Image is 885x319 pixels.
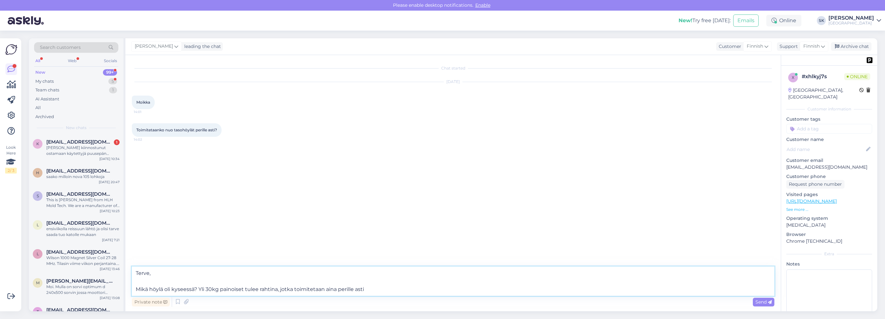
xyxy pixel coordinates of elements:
div: Wilson 1000 Magnet Silver Coil 27-28 MHz. Tilasin viime viikon perjantaina. Milloin toimitus? Ens... [46,255,120,267]
textarea: Terve, Mikä höylä oli kyseessä? Yli 30kg painoiset tulee rahtina, jotka toimitetaan aina perille ... [132,267,774,296]
span: l [37,222,39,227]
div: [DATE] 10:23 [100,209,120,213]
span: timppa.koski@kolumbus.fi [46,307,113,313]
div: Customer [716,43,741,50]
div: Try free [DATE]: [679,17,731,24]
button: Emails [733,14,759,27]
div: [DATE] 10:34 [99,156,120,161]
div: 99+ [103,69,117,76]
p: [EMAIL_ADDRESS][DOMAIN_NAME] [786,164,872,171]
p: See more ... [786,207,872,212]
p: Customer tags [786,116,872,123]
div: Socials [103,57,118,65]
div: [GEOGRAPHIC_DATA], [GEOGRAPHIC_DATA] [788,87,859,100]
div: [PERSON_NAME] kiinnostunut ostamaan käytettyjä puusepän teollisuus koneita? [46,145,120,156]
span: serena@hlhmold.com [46,191,113,197]
div: AI Assistant [35,96,59,102]
div: leading the chat [182,43,221,50]
span: s [37,193,39,198]
span: heikkikuronen989@gmail.com [46,168,113,174]
a: [URL][DOMAIN_NAME] [786,198,837,204]
span: m [36,280,40,285]
span: 14:02 [134,137,158,142]
img: pd [867,57,872,63]
span: x [792,75,794,80]
span: Toimitetaanko nuo tasohöylät perille asti? [136,127,217,132]
div: [GEOGRAPHIC_DATA] [828,21,874,26]
div: This is [PERSON_NAME] from HLH Mold Tech. We are a manufacturer of prototypes, CNC machining in m... [46,197,120,209]
p: [MEDICAL_DATA] [786,222,872,229]
span: [PERSON_NAME] [135,43,173,50]
div: 5 [108,78,117,85]
div: My chats [35,78,54,85]
span: Finnish [747,43,763,50]
div: Archived [35,114,54,120]
div: [DATE] 13:08 [100,296,120,300]
span: 14:01 [134,109,158,114]
div: [DATE] 13:46 [100,267,120,271]
div: 1 [114,139,120,145]
div: ensiviikolla reissuun lähtö ja olisi tarve saada tuo katolle mukaan [46,226,120,238]
p: Browser [786,231,872,238]
span: h [36,170,39,175]
p: Notes [786,261,872,267]
div: Request phone number [786,180,844,189]
p: Visited pages [786,191,872,198]
div: # xhlkyj7s [802,73,844,80]
div: New [35,69,45,76]
input: Add name [787,146,865,153]
span: marko.laitala@hotmail.com [46,278,113,284]
span: k [36,141,39,146]
span: katis9910@gmail.com [46,139,113,145]
p: Customer name [786,136,872,143]
div: SK [817,16,826,25]
span: t [37,309,39,314]
p: Operating system [786,215,872,222]
a: [PERSON_NAME][GEOGRAPHIC_DATA] [828,15,881,26]
div: Extra [786,251,872,257]
p: Customer email [786,157,872,164]
div: [DATE] [132,79,774,85]
span: Enable [473,2,492,8]
span: Search customers [40,44,81,51]
div: Team chats [35,87,59,93]
div: saako milloin nova 105 lohkoja [46,174,120,180]
span: lacrits68@gmail.com [46,249,113,255]
span: l [37,251,39,256]
div: Moi. Mulla on sorvi optimum d 240x500 sorvin jossa moottori YCYS7144L 750W täytyisi saada uusi mo... [46,284,120,296]
div: Online [766,15,801,26]
div: Archive chat [831,42,871,51]
p: Customer phone [786,173,872,180]
div: [PERSON_NAME] [828,15,874,21]
span: Moikka [136,100,150,105]
span: Online [844,73,870,80]
div: 1 [109,87,117,93]
div: Chat started [132,65,774,71]
span: New chats [66,125,87,131]
div: Web [67,57,78,65]
div: All [35,105,41,111]
span: Send [755,299,772,305]
div: Private note [132,298,170,306]
p: Chrome [TECHNICAL_ID] [786,238,872,245]
span: Finnish [803,43,820,50]
b: New! [679,17,692,23]
div: [DATE] 7:21 [102,238,120,242]
div: Support [777,43,798,50]
div: [DATE] 20:47 [99,180,120,184]
div: Customer information [786,106,872,112]
span: lacrits68@gmail.com [46,220,113,226]
div: All [34,57,41,65]
input: Add a tag [786,124,872,134]
div: Look Here [5,145,17,174]
img: Askly Logo [5,43,17,56]
div: 2 / 3 [5,168,17,174]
